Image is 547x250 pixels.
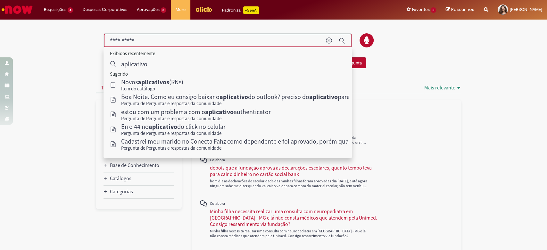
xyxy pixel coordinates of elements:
img: ServiceNow [1,3,34,16]
span: 8 [161,7,166,13]
span: Despesas Corporativas [83,6,127,13]
span: Rascunhos [451,6,474,13]
span: 4 [68,7,73,13]
span: Aprovações [137,6,160,13]
p: +GenAi [243,6,259,14]
span: 3 [431,7,436,13]
div: Padroniza [222,6,259,14]
span: [PERSON_NAME] [510,7,542,12]
span: Favoritos [412,6,429,13]
a: Rascunhos [446,7,474,13]
span: More [176,6,186,13]
img: click_logo_yellow_360x200.png [195,4,212,14]
span: Requisições [44,6,66,13]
